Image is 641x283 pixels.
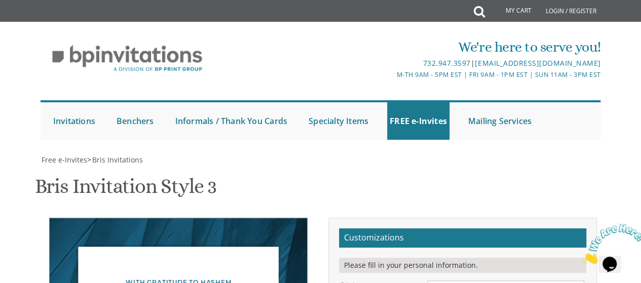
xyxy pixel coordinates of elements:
[578,220,641,268] iframe: chat widget
[306,102,371,140] a: Specialty Items
[228,37,600,57] div: We're here to serve you!
[92,155,143,165] span: Bris Invitations
[339,258,586,273] div: Please fill in your personal information.
[51,102,98,140] a: Invitations
[114,102,157,140] a: Benchers
[387,102,449,140] a: FREE e-Invites
[35,175,216,205] h1: Bris Invitation Style 3
[475,58,600,68] a: [EMAIL_ADDRESS][DOMAIN_NAME]
[228,57,600,69] div: |
[423,58,471,68] a: 732.947.3597
[484,1,539,21] a: My Cart
[91,155,143,165] a: Bris Invitations
[41,37,214,79] img: BP Invitation Loft
[4,4,67,44] img: Chat attention grabber
[87,155,143,165] span: >
[41,155,87,165] a: Free e-Invites
[228,69,600,80] div: M-Th 9am - 5pm EST | Fri 9am - 1pm EST | Sun 11am - 3pm EST
[42,155,87,165] span: Free e-Invites
[173,102,290,140] a: Informals / Thank You Cards
[339,228,586,248] h2: Customizations
[466,102,534,140] a: Mailing Services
